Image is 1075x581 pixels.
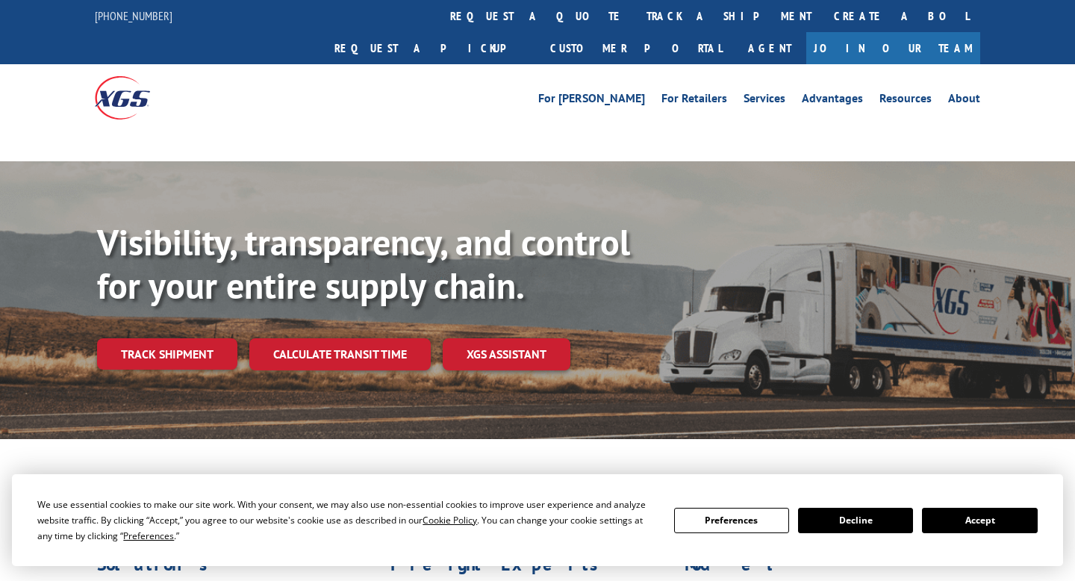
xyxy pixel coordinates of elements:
[443,338,570,370] a: XGS ASSISTANT
[744,93,785,109] a: Services
[323,32,539,64] a: Request a pickup
[95,8,172,23] a: [PHONE_NUMBER]
[123,529,174,542] span: Preferences
[674,508,789,533] button: Preferences
[249,338,431,370] a: Calculate transit time
[538,93,645,109] a: For [PERSON_NAME]
[798,508,913,533] button: Decline
[97,219,630,308] b: Visibility, transparency, and control for your entire supply chain.
[539,32,733,64] a: Customer Portal
[806,32,980,64] a: Join Our Team
[879,93,932,109] a: Resources
[948,93,980,109] a: About
[922,508,1037,533] button: Accept
[37,497,655,544] div: We use essential cookies to make our site work. With your consent, we may also use non-essential ...
[733,32,806,64] a: Agent
[661,93,727,109] a: For Retailers
[802,93,863,109] a: Advantages
[97,338,237,370] a: Track shipment
[423,514,477,526] span: Cookie Policy
[12,474,1063,566] div: Cookie Consent Prompt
